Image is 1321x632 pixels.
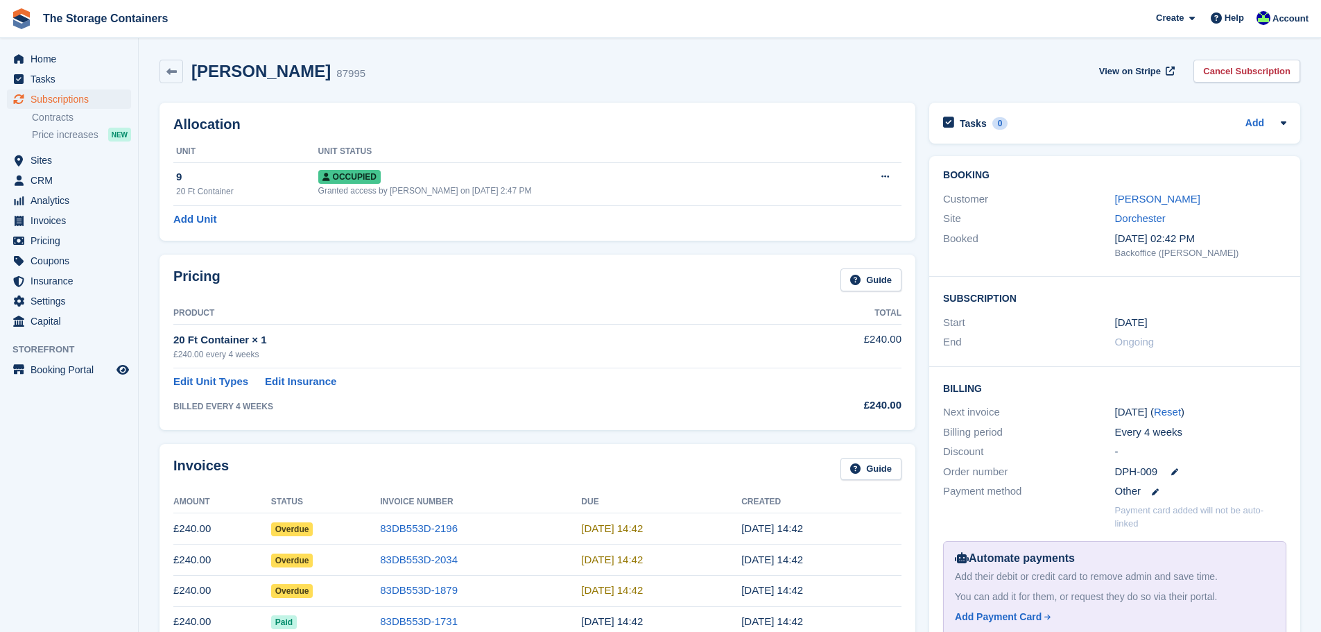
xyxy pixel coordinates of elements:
a: menu [7,191,131,210]
td: £240.00 [173,513,271,545]
div: Billing period [943,425,1114,441]
span: Tasks [31,69,114,89]
div: £240.00 [765,398,901,413]
div: NEW [108,128,131,142]
span: Ongoing [1115,336,1155,348]
a: menu [7,251,131,271]
span: DPH-009 [1115,464,1158,480]
span: Insurance [31,271,114,291]
h2: [PERSON_NAME] [191,62,331,80]
span: Booking Portal [31,360,114,379]
a: Edit Unit Types [173,374,248,390]
a: menu [7,171,131,190]
time: 2025-06-25 13:42:42 UTC [741,584,803,596]
div: Other [1115,484,1286,499]
span: Pricing [31,231,114,250]
th: Due [581,491,741,513]
div: Customer [943,191,1114,207]
td: £240.00 [173,545,271,576]
a: menu [7,311,131,331]
div: Backoffice ([PERSON_NAME]) [1115,246,1286,260]
a: Add Payment Card [955,610,1269,624]
th: Total [765,302,901,325]
a: Preview store [114,361,131,378]
a: menu [7,211,131,230]
a: The Storage Containers [37,7,173,30]
h2: Tasks [960,117,987,130]
div: 0 [992,117,1008,130]
a: menu [7,360,131,379]
span: Subscriptions [31,89,114,109]
div: 9 [176,169,318,185]
th: Unit [173,141,318,163]
div: Every 4 weeks [1115,425,1286,441]
a: Guide [840,458,901,481]
th: Unit Status [318,141,832,163]
a: Reset [1154,406,1181,418]
a: Add [1245,116,1264,132]
th: Status [271,491,381,513]
a: Dorchester [1115,212,1166,224]
div: [DATE] ( ) [1115,404,1286,420]
span: Invoices [31,211,114,230]
a: menu [7,49,131,69]
span: Occupied [318,170,381,184]
span: CRM [31,171,114,190]
time: 2025-07-24 13:42:02 UTC [581,554,643,565]
span: Paid [271,615,297,629]
a: Price increases NEW [32,127,131,142]
h2: Subscription [943,291,1286,305]
div: You can add it for them, or request they do so via their portal. [955,590,1275,604]
th: Created [741,491,901,513]
a: Edit Insurance [265,374,336,390]
div: End [943,334,1114,350]
span: Sites [31,151,114,170]
a: [PERSON_NAME] [1115,193,1200,205]
div: £240.00 every 4 weeks [173,348,765,361]
h2: Allocation [173,117,901,133]
div: Site [943,211,1114,227]
time: 2025-08-20 13:42:29 UTC [741,522,803,534]
h2: Pricing [173,268,221,291]
a: menu [7,231,131,250]
h2: Booking [943,170,1286,181]
div: 20 Ft Container [176,185,318,198]
span: Settings [31,291,114,311]
span: Overdue [271,554,313,567]
div: Automate payments [955,550,1275,567]
a: View on Stripe [1094,60,1177,83]
span: Create [1156,11,1184,25]
div: Order number [943,464,1114,480]
div: 87995 [336,66,365,82]
div: Discount [943,444,1114,460]
th: Invoice Number [380,491,581,513]
time: 2025-05-28 13:42:03 UTC [741,615,803,627]
a: menu [7,89,131,109]
img: stora-icon-8386f47178a22dfd0bd8f6a31ec36ba5ce8667c1dd55bd0f319d3a0aa187defe.svg [11,8,32,29]
time: 2025-05-28 00:00:00 UTC [1115,315,1148,331]
span: Capital [31,311,114,331]
span: Coupons [31,251,114,271]
th: Amount [173,491,271,513]
th: Product [173,302,765,325]
div: Next invoice [943,404,1114,420]
span: Overdue [271,584,313,598]
div: [DATE] 02:42 PM [1115,231,1286,247]
td: £240.00 [765,324,901,368]
a: 83DB553D-1879 [380,584,458,596]
a: menu [7,69,131,89]
td: £240.00 [173,575,271,606]
span: View on Stripe [1099,65,1161,78]
span: Account [1272,12,1309,26]
div: - [1115,444,1286,460]
a: Add Unit [173,212,216,228]
time: 2025-08-21 13:42:02 UTC [581,522,643,534]
time: 2025-06-26 13:42:02 UTC [581,584,643,596]
div: Payment method [943,484,1114,499]
span: Overdue [271,522,313,536]
h2: Billing [943,381,1286,395]
div: Start [943,315,1114,331]
div: Granted access by [PERSON_NAME] on [DATE] 2:47 PM [318,185,832,197]
a: menu [7,151,131,170]
a: Cancel Subscription [1193,60,1300,83]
